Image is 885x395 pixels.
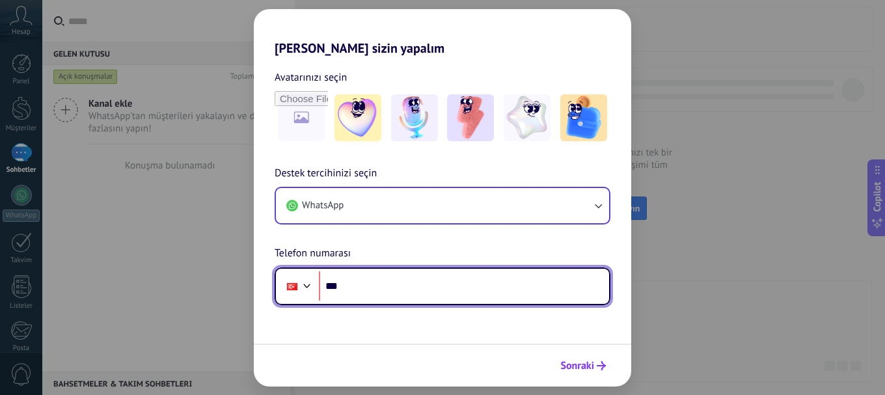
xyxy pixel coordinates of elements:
[280,273,305,300] div: Turkey: + 90
[334,94,381,141] img: -1.jpeg
[275,165,377,182] span: Destek tercihinizi seçin
[254,9,631,56] h2: [PERSON_NAME] sizin yapalım
[560,361,594,370] span: Sonraki
[560,94,607,141] img: -5.jpeg
[302,199,344,212] span: WhatsApp
[447,94,494,141] img: -3.jpeg
[504,94,551,141] img: -4.jpeg
[275,69,347,86] span: Avatarınızı seçin
[276,188,609,223] button: WhatsApp
[554,355,612,377] button: Sonraki
[391,94,438,141] img: -2.jpeg
[275,245,351,262] span: Telefon numarası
